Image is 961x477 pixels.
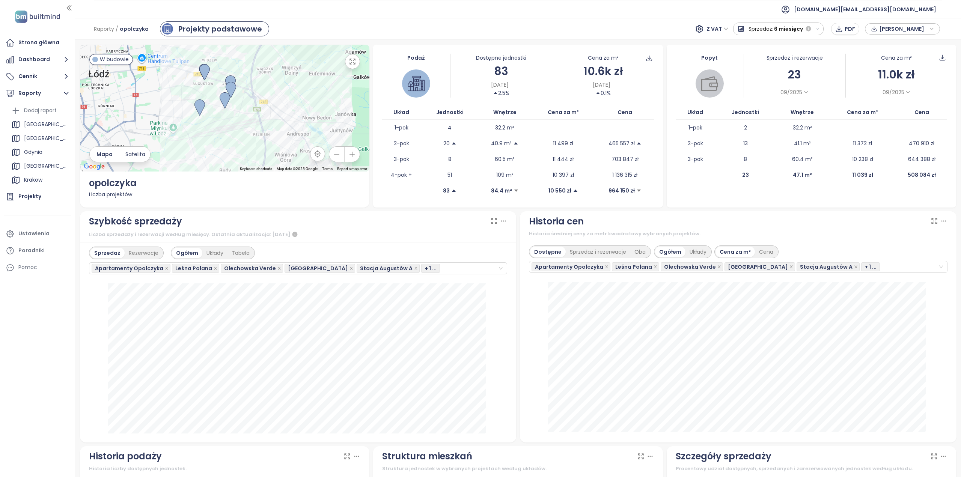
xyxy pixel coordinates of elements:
div: Ogółem [655,247,685,257]
th: Cena [596,105,654,120]
div: Dostępne [530,247,566,257]
div: Cena [755,247,777,257]
span: close [214,266,217,270]
span: Map data ©2025 Google [277,167,318,171]
span: caret-up [451,141,456,146]
span: [GEOGRAPHIC_DATA] [728,263,788,271]
div: Rezerwacje [125,248,163,258]
a: Ustawienia [4,226,71,241]
span: caret-down [514,188,519,193]
p: 1 136 315 zł [612,171,637,179]
p: 465 557 zł [609,139,635,147]
span: Mapa [96,150,113,158]
div: [GEOGRAPHIC_DATA] [24,134,67,143]
a: primary [160,21,269,36]
div: [GEOGRAPHIC_DATA] [9,119,69,131]
div: Krakow [9,174,69,186]
div: Cena za m² [881,54,912,62]
p: 10 238 zł [852,155,873,163]
img: house [408,75,425,92]
div: Cena za m² [588,54,619,62]
span: Olechowska Verde [221,264,283,273]
div: Oba [630,247,650,257]
span: Apartamenty Opolczyka [95,264,163,272]
p: 11 499 zł [553,139,573,147]
span: Olechowska Verde [224,264,276,272]
img: logo [13,9,62,24]
span: [PERSON_NAME] [879,23,928,35]
span: close [717,265,721,269]
button: Keyboard shortcuts [240,166,272,172]
div: Tabela [227,248,254,258]
span: close [165,266,169,270]
p: 20 [443,139,450,147]
div: 2.5% [493,89,509,97]
span: / [116,22,118,36]
span: caret-up [451,188,456,193]
div: Struktura mieszkań [382,449,472,463]
span: opolczyka [120,22,149,36]
div: Poradniki [18,246,45,255]
div: Historia podaży [89,449,162,463]
span: [GEOGRAPHIC_DATA] [288,264,348,272]
p: 41.1 m² [794,139,811,147]
button: Mapa [90,147,120,162]
p: 60.4 m² [792,155,813,163]
td: 4-pok + [382,167,420,183]
div: Cena za m² [715,247,755,257]
span: close [349,266,353,270]
button: Raporty [4,86,71,101]
div: Procentowy udział dostępnych, sprzedanych i zarezerwowanych jednostek według układu. [676,465,947,472]
button: PDF [831,23,859,35]
span: Satelita [125,150,145,158]
a: Projekty [4,189,71,204]
div: Struktura jednostek w wybranych projektach według układów. [382,465,654,472]
p: 4 [448,123,452,132]
span: + 1 ... [421,264,440,273]
span: Olechowska Verde [661,262,723,271]
p: 964 150 zł [609,187,635,195]
div: Dostępne jednostki [450,54,552,62]
span: Apartamenty Opolczyka [92,264,170,273]
span: Pine Garden [285,264,355,273]
div: Podaż [382,54,450,62]
span: 09/2025 [883,88,904,96]
div: 0.1% [595,89,611,97]
span: Leśna Polana [612,262,659,271]
span: + 1 ... [865,263,877,271]
p: 8 [448,155,452,163]
td: 2-pok [382,135,420,151]
button: Cennik [4,69,71,84]
p: 32.2 m² [793,123,812,132]
p: 109 m² [496,171,514,179]
div: Popyt [676,54,744,62]
p: 83 [443,187,450,195]
div: Gdynia [9,146,69,158]
span: Leśna Polana [175,264,212,272]
div: Gdynia [24,147,42,157]
img: wallet [701,75,718,92]
a: Report a map error [337,167,367,171]
div: Historia cen [529,214,584,229]
span: Stacja Augustów A [800,263,853,271]
p: 84.4 m² [491,187,512,195]
span: + 1 ... [425,264,437,272]
span: Leśna Polana [615,263,652,271]
p: 10 397 zł [553,171,574,179]
div: Strona główna [18,38,59,47]
span: caret-down [636,188,642,193]
p: 508 084 zł [908,171,936,179]
p: 8 [744,155,747,163]
span: [DOMAIN_NAME][EMAIL_ADDRESS][DOMAIN_NAME] [794,0,936,18]
th: Cena za m² [829,105,896,120]
th: Układ [382,105,420,120]
th: Układ [676,105,715,120]
div: Pomoc [18,263,37,272]
a: Strona główna [4,35,71,50]
div: Sprzedaż [90,248,125,258]
p: 23 [742,171,749,179]
span: Pine Garden [725,262,795,271]
span: caret-up [573,188,578,193]
p: 60.5 m² [495,155,515,163]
